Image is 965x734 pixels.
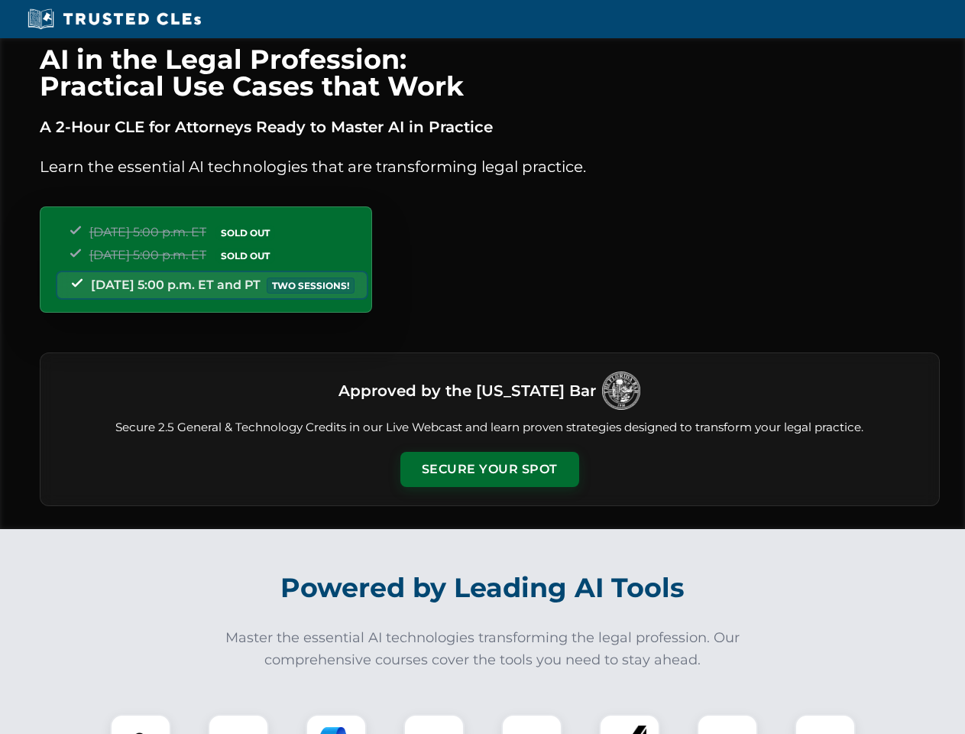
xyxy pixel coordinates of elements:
button: Secure Your Spot [400,452,579,487]
p: A 2-Hour CLE for Attorneys Ready to Master AI in Practice [40,115,940,139]
h2: Powered by Leading AI Tools [60,561,906,615]
img: Logo [602,372,640,410]
img: Trusted CLEs [23,8,206,31]
h1: AI in the Legal Profession: Practical Use Cases that Work [40,46,940,99]
p: Learn the essential AI technologies that are transforming legal practice. [40,154,940,179]
span: [DATE] 5:00 p.m. ET [89,225,206,239]
span: SOLD OUT [215,225,275,241]
p: Master the essential AI technologies transforming the legal profession. Our comprehensive courses... [215,627,750,671]
span: SOLD OUT [215,248,275,264]
span: [DATE] 5:00 p.m. ET [89,248,206,262]
p: Secure 2.5 General & Technology Credits in our Live Webcast and learn proven strategies designed ... [59,419,921,437]
h3: Approved by the [US_STATE] Bar [338,377,596,404]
